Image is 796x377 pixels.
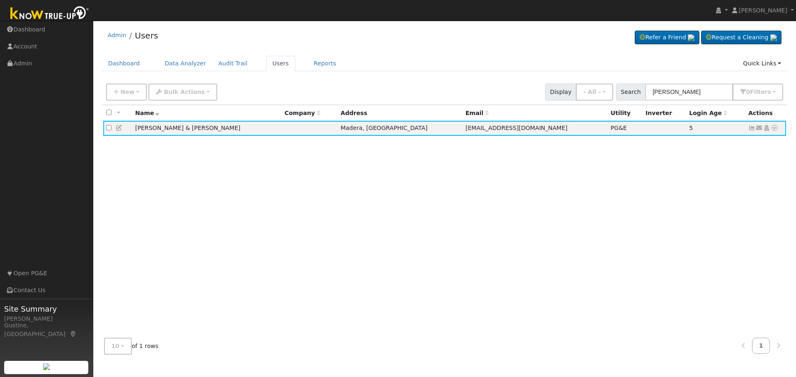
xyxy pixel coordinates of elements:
[688,34,694,41] img: retrieve
[767,89,771,95] span: s
[135,31,158,41] a: Users
[466,110,489,116] span: Email
[70,331,77,337] a: Map
[733,84,783,101] button: 0Filters
[689,110,727,116] span: Days since last login
[756,124,763,132] a: colbyanderson559@gmail.com
[132,121,282,136] td: [PERSON_NAME] & [PERSON_NAME]
[43,363,50,370] img: retrieve
[116,125,123,131] a: Edit User
[102,56,146,71] a: Dashboard
[148,84,217,101] button: Bulk Actions
[737,56,787,71] a: Quick Links
[104,338,132,355] button: 10
[611,125,627,131] span: PG&E
[135,110,160,116] span: Name
[158,56,212,71] a: Data Analyzer
[112,343,120,349] span: 10
[771,124,778,132] a: Other actions
[748,125,756,131] a: Show Graph
[284,110,320,116] span: Company name
[266,56,295,71] a: Users
[4,315,89,323] div: [PERSON_NAME]
[4,303,89,315] span: Site Summary
[616,84,646,101] span: Search
[576,84,613,101] button: - All -
[689,125,693,131] span: 08/27/2025 9:51:10 PM
[212,56,254,71] a: Audit Trail
[164,89,205,95] span: Bulk Actions
[748,109,783,118] div: Actions
[611,109,640,118] div: Utility
[645,84,733,101] input: Search
[120,89,134,95] span: New
[104,338,159,355] span: of 1 rows
[739,7,787,14] span: [PERSON_NAME]
[646,109,683,118] div: Inverter
[763,125,770,131] a: Login As
[466,125,568,131] span: [EMAIL_ADDRESS][DOMAIN_NAME]
[752,338,770,354] a: 1
[6,5,93,23] img: Know True-Up
[338,121,463,136] td: Madera, [GEOGRAPHIC_DATA]
[4,321,89,339] div: Gustine, [GEOGRAPHIC_DATA]
[308,56,342,71] a: Reports
[770,34,777,41] img: retrieve
[701,31,781,45] a: Request a Cleaning
[545,84,576,101] span: Display
[635,31,699,45] a: Refer a Friend
[108,32,126,38] a: Admin
[750,89,771,95] span: Filter
[106,84,147,101] button: New
[341,109,460,118] div: Address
